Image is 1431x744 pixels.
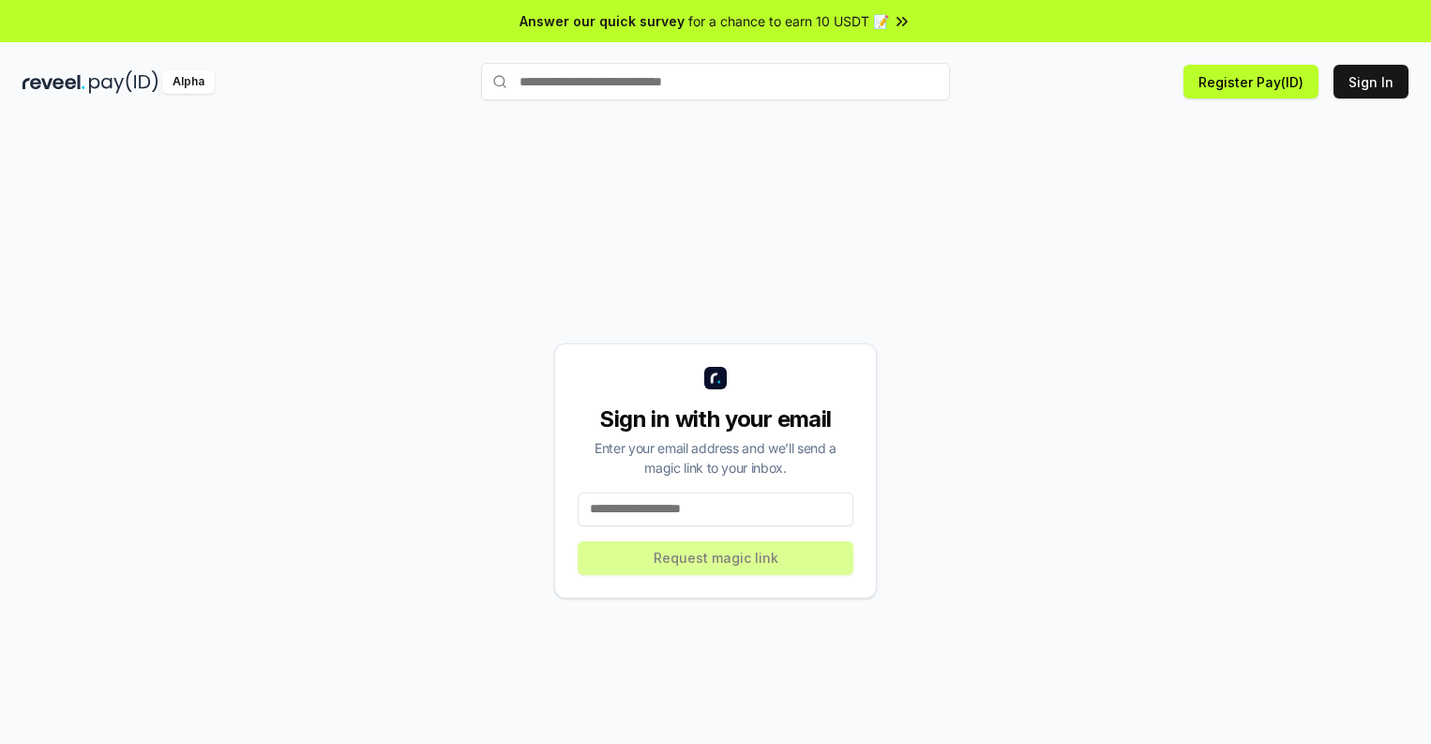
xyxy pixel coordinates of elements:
div: Alpha [162,70,215,94]
span: Answer our quick survey [520,11,685,31]
button: Sign In [1333,65,1408,99]
span: for a chance to earn 10 USDT 📝 [688,11,889,31]
div: Sign in with your email [578,404,853,434]
div: Enter your email address and we’ll send a magic link to your inbox. [578,438,853,478]
img: reveel_dark [23,70,85,94]
img: logo_small [704,367,727,389]
button: Register Pay(ID) [1183,65,1318,99]
img: pay_id [89,70,158,94]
